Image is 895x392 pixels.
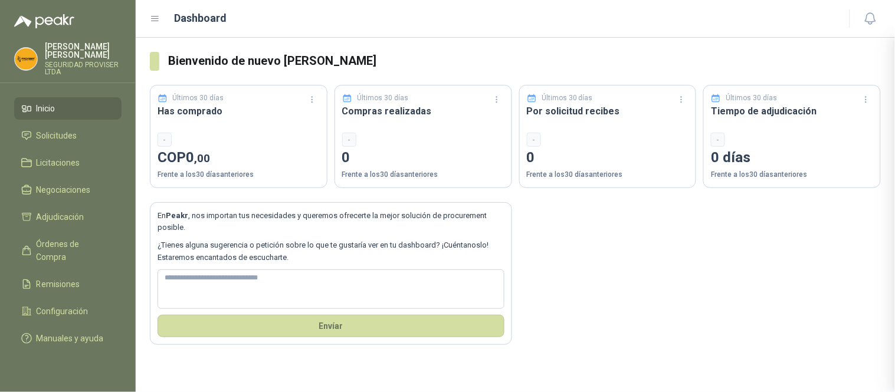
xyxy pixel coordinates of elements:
p: [PERSON_NAME] [PERSON_NAME] [45,42,122,59]
span: Manuales y ayuda [37,332,104,345]
a: Órdenes de Compra [14,233,122,268]
span: Inicio [37,102,55,115]
a: Configuración [14,300,122,322]
a: Manuales y ayuda [14,327,122,350]
span: Adjudicación [37,210,84,223]
a: Inicio [14,97,122,120]
a: Adjudicación [14,206,122,228]
a: Licitaciones [14,151,122,174]
span: Configuración [37,305,88,318]
span: Órdenes de Compra [37,238,110,263]
span: Remisiones [37,278,80,291]
a: Solicitudes [14,124,122,147]
img: Logo peakr [14,14,74,28]
span: Solicitudes [37,129,77,142]
p: SEGURIDAD PROVISER LTDA [45,61,122,75]
span: Licitaciones [37,156,80,169]
a: Remisiones [14,273,122,295]
a: Negociaciones [14,179,122,201]
h1: Dashboard [175,10,227,27]
span: Negociaciones [37,183,91,196]
img: Company Logo [15,48,37,70]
